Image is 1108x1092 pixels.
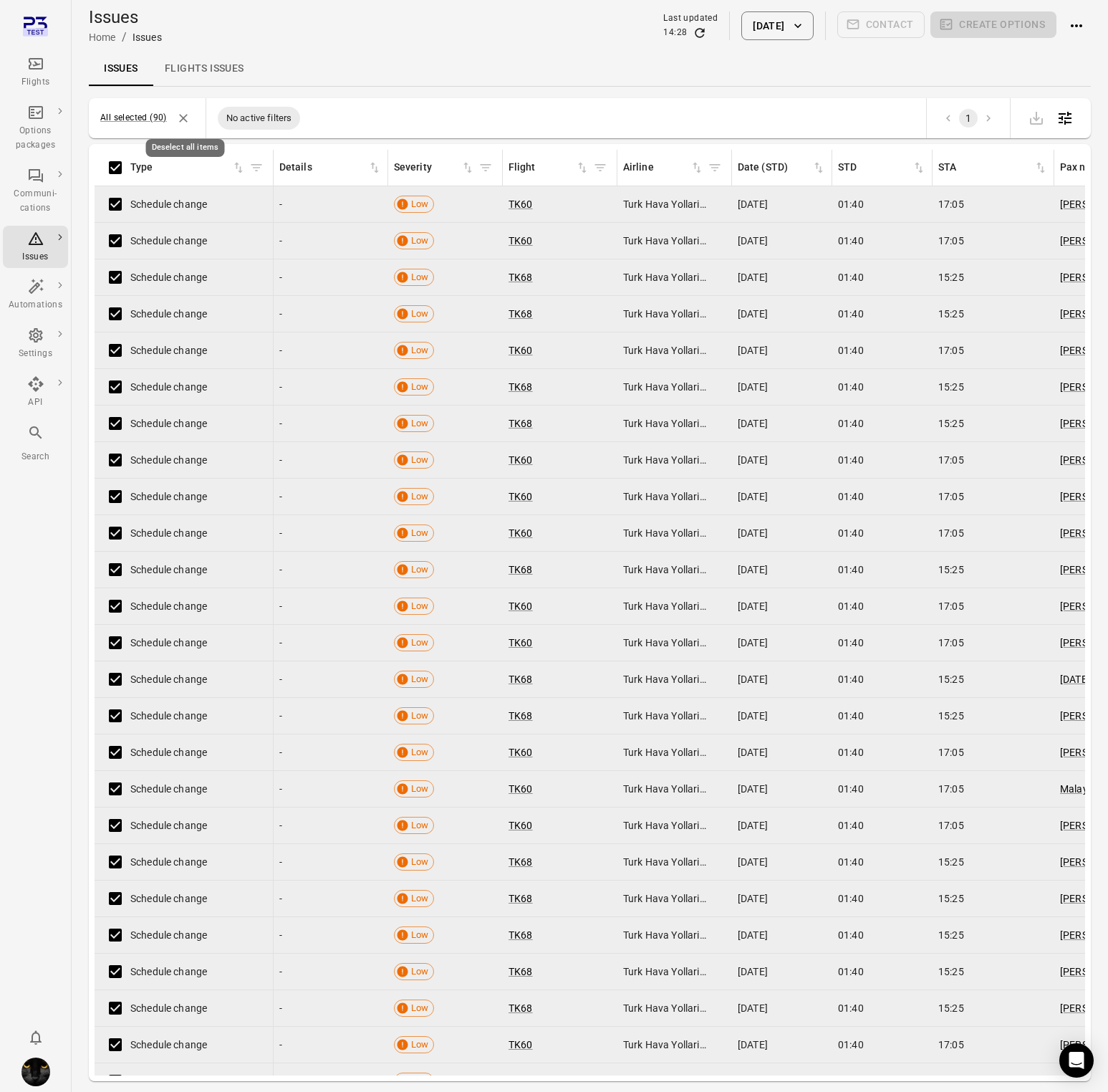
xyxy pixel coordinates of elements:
span: Turk Hava Yollari (Turkish Airlines Co.) (TK) [623,1074,706,1088]
a: TK60 [509,491,533,502]
span: 15:25 [938,380,964,394]
span: Schedule change [130,1074,207,1088]
span: 01:40 [838,782,864,796]
div: Sort by STA in ascending order [838,160,926,176]
div: Issues [9,250,62,264]
div: - [279,1038,382,1052]
span: [DATE] [738,307,768,321]
div: Open Intercom Messenger [1059,1043,1094,1078]
div: Options packages [9,124,62,153]
span: [DATE] [738,1001,768,1015]
span: Schedule change [130,1038,207,1052]
span: 01:40 [838,709,864,723]
a: TK68 [509,1002,533,1014]
span: Low [406,526,433,540]
span: Low [406,782,433,796]
span: 15:25 [938,855,964,869]
span: Turk Hava Yollari (Turkish Airlines Co.) (TK) [623,197,706,211]
span: Low [406,343,433,358]
div: 14:28 [663,26,687,40]
span: Severity [394,160,475,176]
div: Type [130,160,231,176]
span: 17:05 [938,636,964,650]
span: [DATE] [738,453,768,467]
span: 17:05 [938,343,964,358]
span: 01:40 [838,855,864,869]
div: - [279,307,382,321]
span: 01:40 [838,928,864,942]
span: Schedule change [130,343,207,358]
span: Turk Hava Yollari (Turkish Airlines Co.) (TK) [623,818,706,833]
div: Sort by airline in ascending order [623,160,704,176]
span: 15:25 [938,270,964,284]
a: Issues [89,52,153,86]
span: Creating an options package is not supported when all items are selected [930,11,1056,40]
span: Schedule change [130,855,207,869]
a: TK60 [509,527,533,539]
span: Schedule change [130,526,207,540]
a: Automations [3,274,68,317]
span: Date (STD) [738,160,826,176]
a: TK68 [509,966,533,977]
span: Sending communications is not supported when all items are selected [837,11,925,40]
div: Local navigation [89,52,1091,86]
div: - [279,928,382,942]
span: Filter by airline [704,157,726,178]
span: Low [406,891,433,906]
div: - [279,489,382,504]
span: Low [406,745,433,760]
span: [DATE] [738,1038,768,1052]
span: [DATE] [738,855,768,869]
span: Type [130,160,246,176]
a: TK68 [509,893,533,904]
span: [DATE] [738,782,768,796]
span: Low [406,1074,433,1088]
div: - [279,380,382,394]
span: 17:05 [938,453,964,467]
div: Date (STD) [738,160,811,176]
span: 01:40 [838,489,864,504]
span: Low [406,1038,433,1052]
span: Schedule change [130,489,207,504]
span: 17:05 [938,782,964,796]
a: Flights issues [153,52,256,86]
span: 17:05 [938,1038,964,1052]
span: 01:40 [838,343,864,358]
a: TK68 [509,710,533,722]
span: Low [406,928,433,942]
span: Schedule change [130,891,207,906]
a: TK60 [509,454,533,466]
button: Filter by flight [589,157,611,178]
span: 01:40 [838,380,864,394]
span: 01:40 [838,818,864,833]
span: Low [406,964,433,979]
span: Turk Hava Yollari (Turkish Airlines Co.) (TK) [623,526,706,540]
span: 17:05 [938,489,964,504]
div: API [9,396,62,410]
span: 01:40 [838,307,864,321]
div: - [279,745,382,760]
span: 17:05 [938,197,964,211]
span: Low [406,599,433,613]
a: TK68 [509,564,533,575]
span: 15:25 [938,928,964,942]
span: Low [406,1001,433,1015]
span: 01:40 [838,1074,864,1088]
button: Search [3,420,68,468]
div: Last updated [663,11,718,26]
div: - [279,526,382,540]
span: Schedule change [130,709,207,723]
span: Schedule change [130,270,207,284]
span: Low [406,672,433,686]
span: Turk Hava Yollari (Turkish Airlines Co.) (TK) [623,380,706,394]
span: STA [938,160,1048,176]
span: Schedule change [130,782,207,796]
div: Issues [133,30,162,44]
a: TK60 [509,637,533,648]
span: [DATE] [738,343,768,358]
button: Notifications [21,1023,50,1052]
span: 01:40 [838,672,864,686]
button: Filter by severity [475,157,496,178]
